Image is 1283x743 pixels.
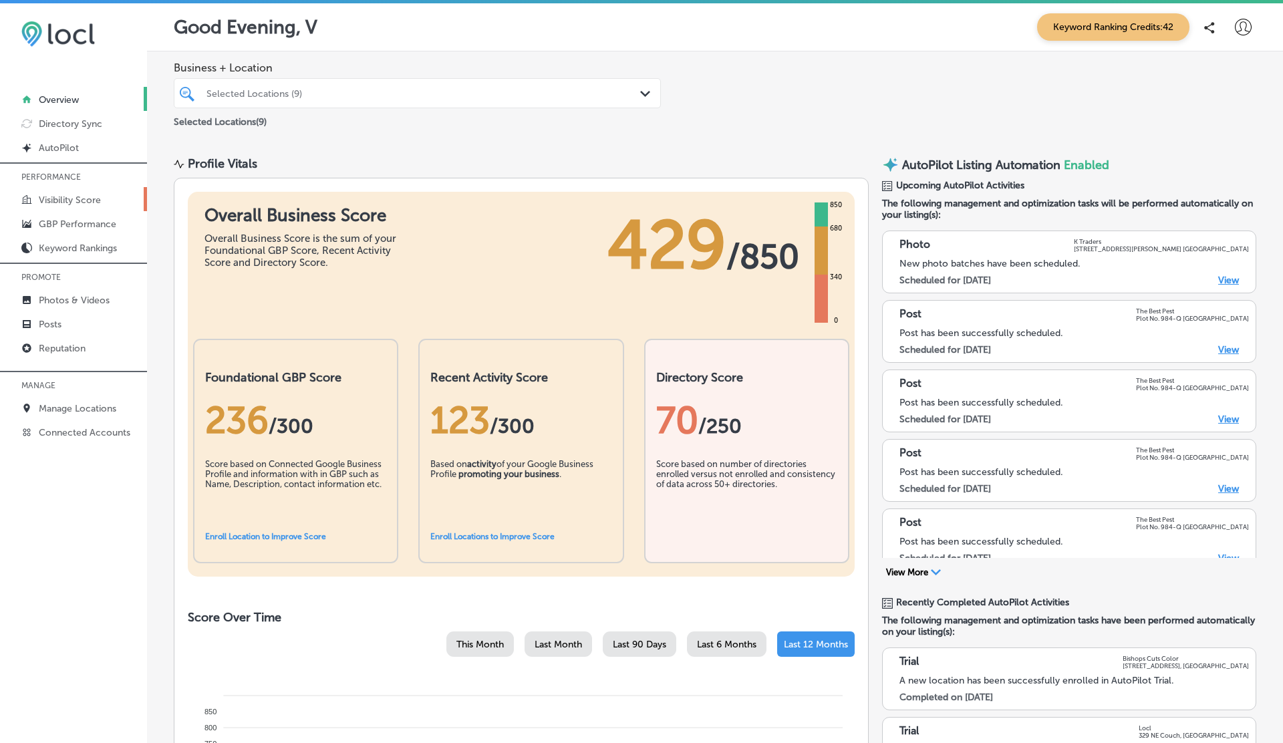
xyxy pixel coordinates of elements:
[430,532,555,541] a: Enroll Locations to Improve Score
[899,483,991,494] label: Scheduled for [DATE]
[607,205,726,285] span: 429
[204,724,217,732] tspan: 800
[205,370,386,385] h2: Foundational GBP Score
[899,258,1249,269] div: New photo batches have been scheduled.
[39,118,102,130] p: Directory Sync
[21,21,95,47] img: 6efc1275baa40be7c98c3b36c6bfde44.png
[902,158,1060,172] p: AutoPilot Listing Automation
[882,198,1256,220] span: The following management and optimization tasks will be performed automatically on your listing(s):
[899,327,1249,339] div: Post has been successfully scheduled.
[899,724,919,739] p: Trial
[882,156,899,173] img: autopilot-icon
[1136,377,1249,384] p: The Best Pest
[1123,662,1249,670] p: [STREET_ADDRESS], [GEOGRAPHIC_DATA]
[899,307,921,322] p: Post
[1074,245,1249,253] p: [STREET_ADDRESS][PERSON_NAME] [GEOGRAPHIC_DATA]
[656,398,837,442] div: 70
[899,446,921,461] p: Post
[827,272,845,283] div: 340
[430,370,611,385] h2: Recent Activity Score
[204,708,217,716] tspan: 850
[490,414,535,438] span: /300
[1139,732,1249,739] p: 329 NE Couch, [GEOGRAPHIC_DATA]
[39,142,79,154] p: AutoPilot
[467,459,496,469] b: activity
[784,639,848,650] span: Last 12 Months
[205,459,386,526] div: Score based on Connected Google Business Profile and information with in GBP such as Name, Descri...
[39,295,110,306] p: Photos & Videos
[899,397,1249,408] div: Post has been successfully scheduled.
[896,597,1069,608] span: Recently Completed AutoPilot Activities
[656,370,837,385] h2: Directory Score
[1064,158,1109,172] span: Enabled
[204,205,405,226] h1: Overall Business Score
[899,275,991,286] label: Scheduled for [DATE]
[39,319,61,330] p: Posts
[831,315,841,326] div: 0
[697,639,756,650] span: Last 6 Months
[896,180,1024,191] span: Upcoming AutoPilot Activities
[899,238,930,253] p: Photo
[430,459,611,526] div: Based on of your Google Business Profile .
[1218,414,1239,425] a: View
[613,639,666,650] span: Last 90 Days
[430,398,611,442] div: 123
[882,567,945,579] button: View More
[1139,724,1249,732] p: Locl
[899,655,919,670] p: Trial
[39,427,130,438] p: Connected Accounts
[899,553,991,564] label: Scheduled for [DATE]
[188,610,855,625] h2: Score Over Time
[39,343,86,354] p: Reputation
[827,200,845,210] div: 850
[206,88,641,99] div: Selected Locations (9)
[1218,553,1239,564] a: View
[899,675,1249,686] div: A new location has been successfully enrolled in AutoPilot Trial.
[174,16,317,38] p: Good Evening, V
[458,469,559,479] b: promoting your business
[726,237,799,277] span: / 850
[205,398,386,442] div: 236
[1136,516,1249,523] p: The Best Pest
[39,194,101,206] p: Visibility Score
[39,94,79,106] p: Overview
[698,414,742,438] span: /250
[899,536,1249,547] div: Post has been successfully scheduled.
[1136,315,1249,322] p: Plot No. 984-Q [GEOGRAPHIC_DATA]
[1123,655,1249,662] p: Bishops Cuts Color
[899,344,991,355] label: Scheduled for [DATE]
[1136,523,1249,531] p: Plot No. 984-Q [GEOGRAPHIC_DATA]
[39,403,116,414] p: Manage Locations
[1074,238,1249,245] p: K Traders
[1218,344,1239,355] a: View
[535,639,582,650] span: Last Month
[1136,307,1249,315] p: The Best Pest
[1136,454,1249,461] p: Plot No. 984-Q [GEOGRAPHIC_DATA]
[188,156,257,171] div: Profile Vitals
[174,111,267,128] p: Selected Locations ( 9 )
[174,61,661,74] span: Business + Location
[1218,483,1239,494] a: View
[1037,13,1189,41] span: Keyword Ranking Credits: 42
[269,414,313,438] span: / 300
[827,223,845,234] div: 680
[204,233,405,269] div: Overall Business Score is the sum of your Foundational GBP Score, Recent Activity Score and Direc...
[899,377,921,392] p: Post
[39,243,117,254] p: Keyword Rankings
[1136,446,1249,454] p: The Best Pest
[899,516,921,531] p: Post
[899,414,991,425] label: Scheduled for [DATE]
[39,218,116,230] p: GBP Performance
[899,692,993,703] label: Completed on [DATE]
[899,466,1249,478] div: Post has been successfully scheduled.
[656,459,837,526] div: Score based on number of directories enrolled versus not enrolled and consistency of data across ...
[1218,275,1239,286] a: View
[1136,384,1249,392] p: Plot No. 984-Q [GEOGRAPHIC_DATA]
[882,615,1256,637] span: The following management and optimization tasks have been performed automatically on your listing...
[205,532,326,541] a: Enroll Location to Improve Score
[456,639,504,650] span: This Month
